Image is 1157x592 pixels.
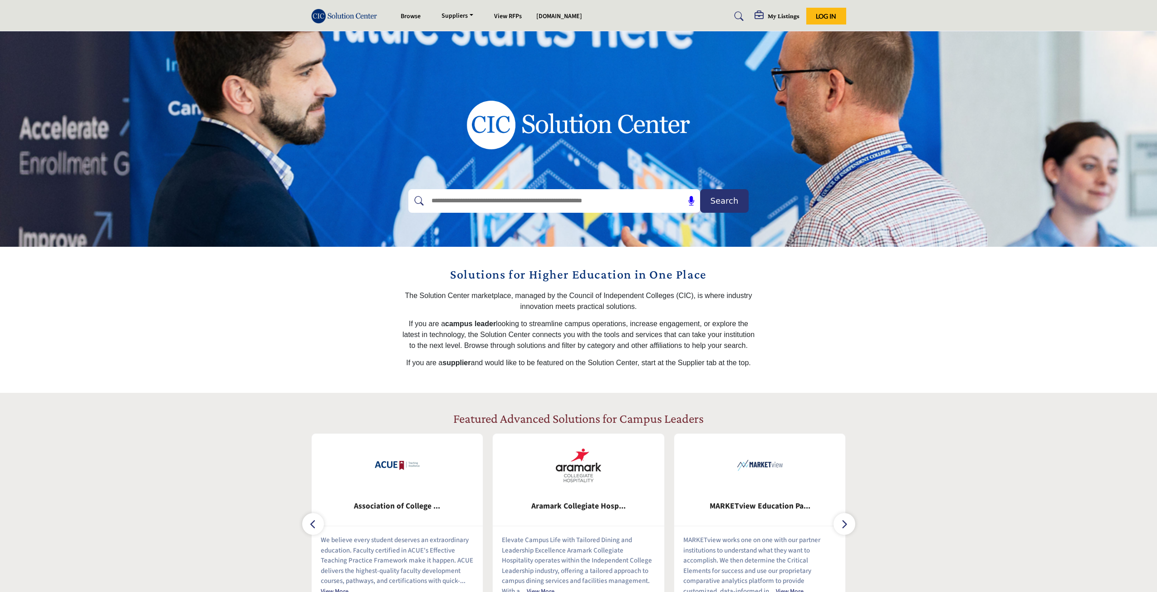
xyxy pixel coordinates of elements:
span: MARKETview Education Pa... [688,500,832,512]
a: Suppliers [435,10,480,23]
img: Aramark Collegiate Hospitality [556,443,601,488]
a: Search [726,9,750,24]
a: View RFPs [494,12,522,21]
img: image [436,66,721,184]
a: Browse [401,12,421,21]
b: MARKETview Education Partners [688,494,832,519]
b: Association of College and University Educators (ACUE) [325,494,470,519]
span: If you are a and would like to be featured on the Solution Center, start at the Supplier tab at t... [406,359,751,367]
span: Association of College ... [325,500,470,512]
h2: Featured Advanced Solutions for Campus Leaders [453,411,704,426]
span: Log In [816,12,836,20]
span: Search [711,195,739,207]
a: Association of College ... [312,494,483,519]
span: If you are a looking to streamline campus operations, increase engagement, or explore the latest ... [402,320,755,349]
span: Aramark Collegiate Hosp... [506,500,651,512]
img: Association of College and University Educators (ACUE) [374,443,420,488]
b: Aramark Collegiate Hospitality [506,494,651,519]
h5: My Listings [768,12,799,20]
strong: campus leader [445,320,496,328]
a: MARKETview Education Pa... [674,494,846,519]
img: MARKETview Education Partners [737,443,783,488]
span: ... [460,576,466,586]
button: Log In [806,8,846,24]
span: The Solution Center marketplace, managed by the Council of Independent Colleges (CIC), is where i... [405,292,752,310]
img: Site Logo [311,9,382,24]
a: [DOMAIN_NAME] [536,12,582,21]
button: Search [700,189,749,213]
h2: Solutions for Higher Education in One Place [402,265,755,284]
strong: supplier [442,359,471,367]
div: My Listings [755,11,799,22]
a: Aramark Collegiate Hosp... [493,494,664,519]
